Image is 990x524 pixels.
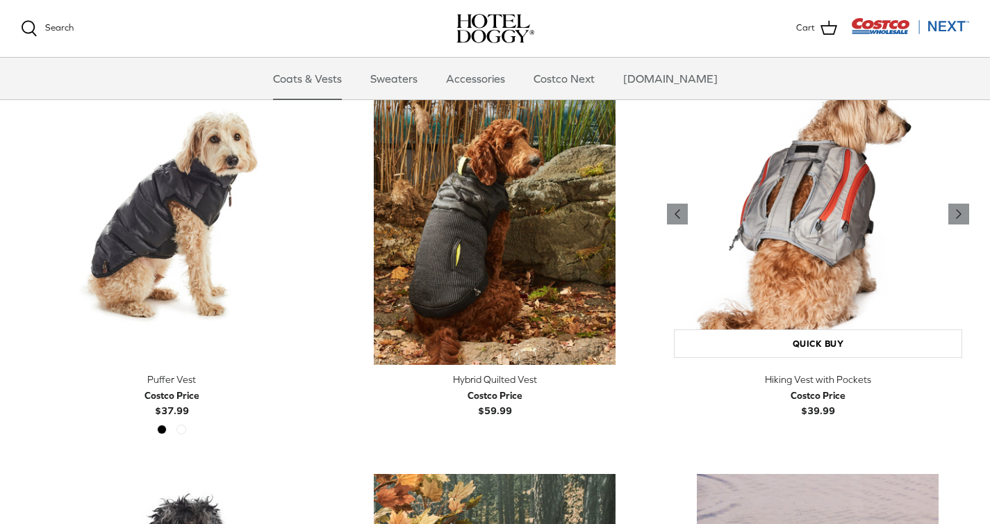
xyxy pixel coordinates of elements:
img: Costco Next [851,17,969,35]
a: Hiking Vest with Pockets Costco Price$39.99 [667,372,969,418]
a: Coats & Vests [261,58,354,99]
div: Costco Price [145,388,199,403]
a: hoteldoggy.com hoteldoggycom [456,14,534,43]
a: Cart [796,19,837,38]
a: Puffer Vest [21,63,323,365]
span: Search [45,22,74,33]
div: Costco Price [791,388,845,403]
a: [DOMAIN_NAME] [611,58,730,99]
b: $39.99 [791,388,845,416]
img: hoteldoggycom [456,14,534,43]
a: Accessories [434,58,518,99]
b: $59.99 [468,388,522,416]
a: Sweaters [358,58,430,99]
b: $37.99 [145,388,199,416]
div: Hiking Vest with Pockets [667,372,969,387]
div: Puffer Vest [21,372,323,387]
div: Costco Price [468,388,522,403]
a: Search [21,20,74,37]
div: Hybrid Quilted Vest [344,372,646,387]
a: Hybrid Quilted Vest [344,63,646,365]
a: Previous [948,204,969,224]
a: Puffer Vest Costco Price$37.99 [21,372,323,418]
a: Hybrid Quilted Vest Costco Price$59.99 [344,372,646,418]
span: Cart [796,21,815,35]
a: Costco Next [521,58,607,99]
a: Quick buy [674,329,962,358]
a: Previous [667,204,688,224]
a: Visit Costco Next [851,26,969,37]
a: Hiking Vest with Pockets [667,63,969,365]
